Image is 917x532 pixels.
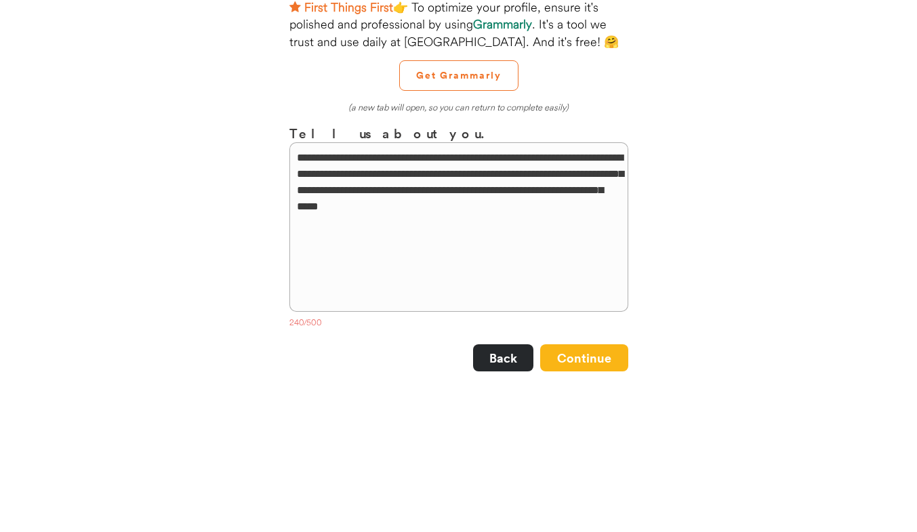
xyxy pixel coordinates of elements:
[348,102,569,112] em: (a new tab will open, so you can return to complete easily)
[473,344,533,371] button: Back
[289,123,628,143] h3: Tell us about you.
[473,16,532,32] strong: Grammarly
[289,317,628,331] div: 240/500
[540,344,628,371] button: Continue
[399,60,518,91] button: Get Grammarly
